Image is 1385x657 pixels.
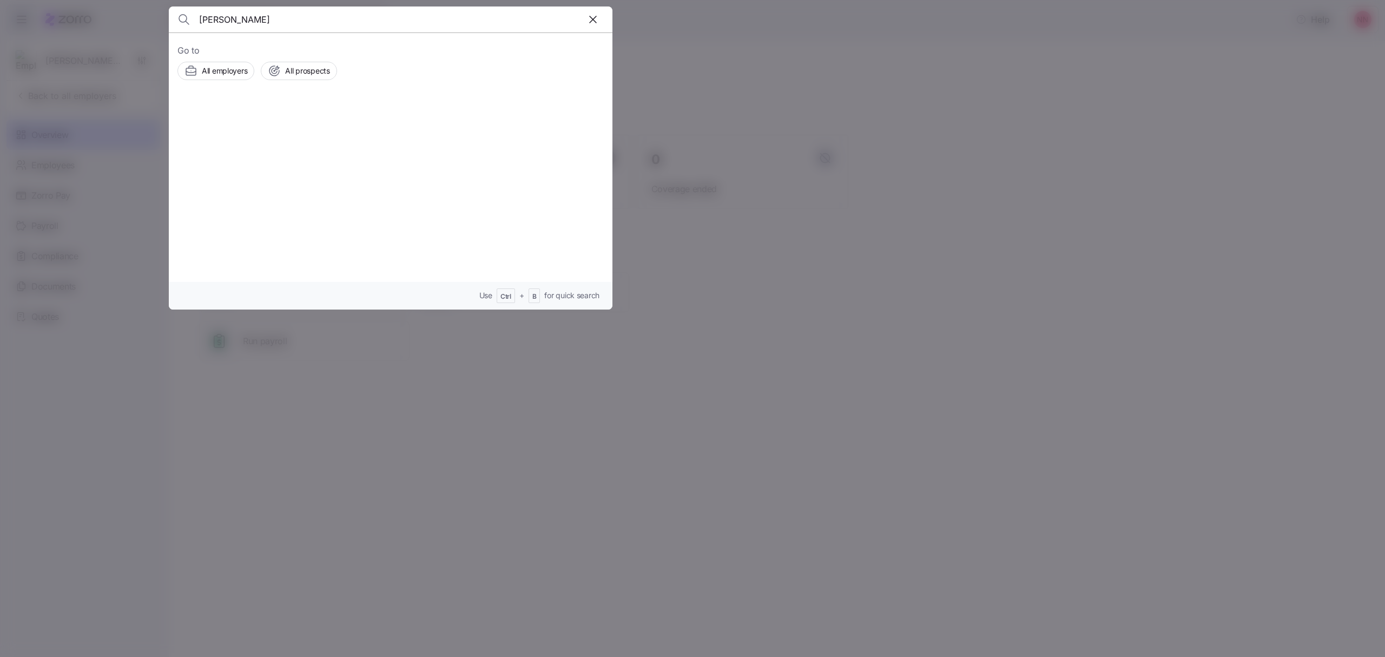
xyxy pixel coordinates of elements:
[500,292,511,301] span: Ctrl
[479,290,492,301] span: Use
[519,290,524,301] span: +
[177,62,254,80] button: All employers
[285,65,329,76] span: All prospects
[261,62,337,80] button: All prospects
[177,44,604,57] span: Go to
[202,65,247,76] span: All employers
[544,290,599,301] span: for quick search
[532,292,537,301] span: B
